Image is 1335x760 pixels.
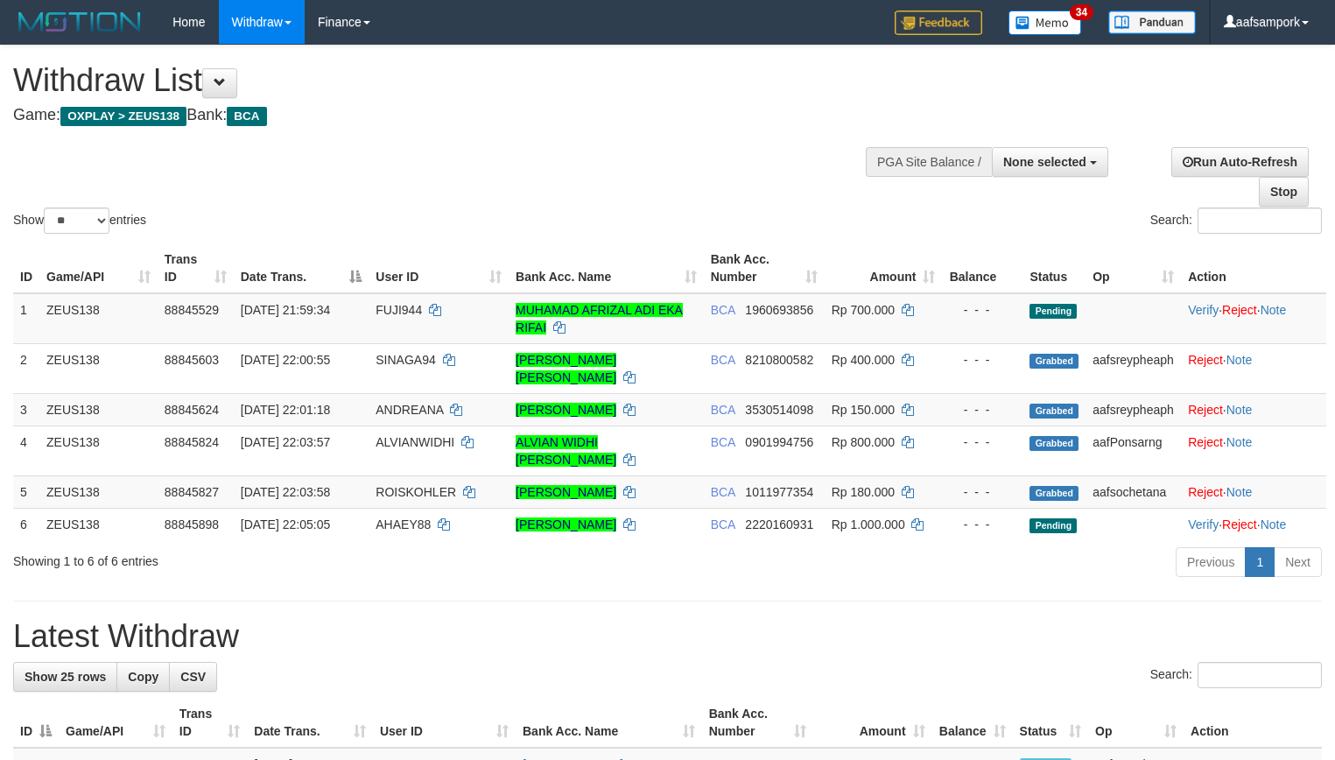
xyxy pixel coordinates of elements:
[241,517,330,531] span: [DATE] 22:05:05
[992,147,1108,177] button: None selected
[1003,155,1086,169] span: None selected
[1013,698,1089,748] th: Status: activate to sort column ascending
[165,303,219,317] span: 88845529
[1086,475,1181,508] td: aafsochetana
[1188,435,1223,449] a: Reject
[44,208,109,234] select: Showentries
[949,351,1015,369] div: - - -
[949,483,1015,501] div: - - -
[169,662,217,692] a: CSV
[1029,518,1077,533] span: Pending
[516,517,616,531] a: [PERSON_NAME]
[165,353,219,367] span: 88845603
[516,303,683,334] a: MUHAMAD AFRIZAL ADI EKA RIFAI
[1188,353,1223,367] a: Reject
[1029,304,1077,319] span: Pending
[516,485,616,499] a: [PERSON_NAME]
[866,147,992,177] div: PGA Site Balance /
[932,698,1013,748] th: Balance: activate to sort column ascending
[13,9,146,35] img: MOTION_logo.png
[234,243,369,293] th: Date Trans.: activate to sort column descending
[745,403,813,417] span: Copy 3530514098 to clipboard
[1181,426,1326,475] td: ·
[745,435,813,449] span: Copy 0901994756 to clipboard
[711,485,735,499] span: BCA
[13,545,543,570] div: Showing 1 to 6 of 6 entries
[825,243,943,293] th: Amount: activate to sort column ascending
[1226,353,1253,367] a: Note
[13,293,39,344] td: 1
[509,243,704,293] th: Bank Acc. Name: activate to sort column ascending
[711,435,735,449] span: BCA
[59,698,172,748] th: Game/API: activate to sort column ascending
[1181,343,1326,393] td: ·
[39,343,158,393] td: ZEUS138
[1261,517,1287,531] a: Note
[13,243,39,293] th: ID
[13,619,1322,654] h1: Latest Withdraw
[241,435,330,449] span: [DATE] 22:03:57
[1176,547,1246,577] a: Previous
[39,508,158,540] td: ZEUS138
[1088,698,1184,748] th: Op: activate to sort column ascending
[1188,517,1219,531] a: Verify
[832,303,895,317] span: Rp 700.000
[1226,403,1253,417] a: Note
[172,698,247,748] th: Trans ID: activate to sort column ascending
[1181,508,1326,540] td: · ·
[745,485,813,499] span: Copy 1011977354 to clipboard
[516,435,616,467] a: ALVIAN WIDHI [PERSON_NAME]
[1029,486,1079,501] span: Grabbed
[702,698,813,748] th: Bank Acc. Number: activate to sort column ascending
[1150,208,1322,234] label: Search:
[1188,303,1219,317] a: Verify
[1029,354,1079,369] span: Grabbed
[949,301,1015,319] div: - - -
[241,485,330,499] span: [DATE] 22:03:58
[1086,426,1181,475] td: aafPonsarng
[1226,485,1253,499] a: Note
[165,485,219,499] span: 88845827
[1029,404,1079,419] span: Grabbed
[25,670,106,684] span: Show 25 rows
[711,403,735,417] span: BCA
[832,435,895,449] span: Rp 800.000
[13,343,39,393] td: 2
[128,670,158,684] span: Copy
[241,303,330,317] span: [DATE] 21:59:34
[13,63,873,98] h1: Withdraw List
[1274,547,1322,577] a: Next
[13,393,39,426] td: 3
[376,517,431,531] span: AHAEY88
[1188,485,1223,499] a: Reject
[1086,243,1181,293] th: Op: activate to sort column ascending
[745,353,813,367] span: Copy 8210800582 to clipboard
[39,475,158,508] td: ZEUS138
[1198,662,1322,688] input: Search:
[1181,293,1326,344] td: · ·
[39,426,158,475] td: ZEUS138
[1188,403,1223,417] a: Reject
[1245,547,1275,577] a: 1
[60,107,186,126] span: OXPLAY > ZEUS138
[1259,177,1309,207] a: Stop
[13,662,117,692] a: Show 25 rows
[165,435,219,449] span: 88845824
[376,353,435,367] span: SINAGA94
[832,485,895,499] span: Rp 180.000
[165,517,219,531] span: 88845898
[39,293,158,344] td: ZEUS138
[832,353,895,367] span: Rp 400.000
[813,698,932,748] th: Amount: activate to sort column ascending
[832,517,905,531] span: Rp 1.000.000
[376,485,456,499] span: ROISKOHLER
[1029,436,1079,451] span: Grabbed
[227,107,266,126] span: BCA
[1222,517,1257,531] a: Reject
[376,403,443,417] span: ANDREANA
[158,243,234,293] th: Trans ID: activate to sort column ascending
[949,401,1015,419] div: - - -
[711,517,735,531] span: BCA
[1181,393,1326,426] td: ·
[895,11,982,35] img: Feedback.jpg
